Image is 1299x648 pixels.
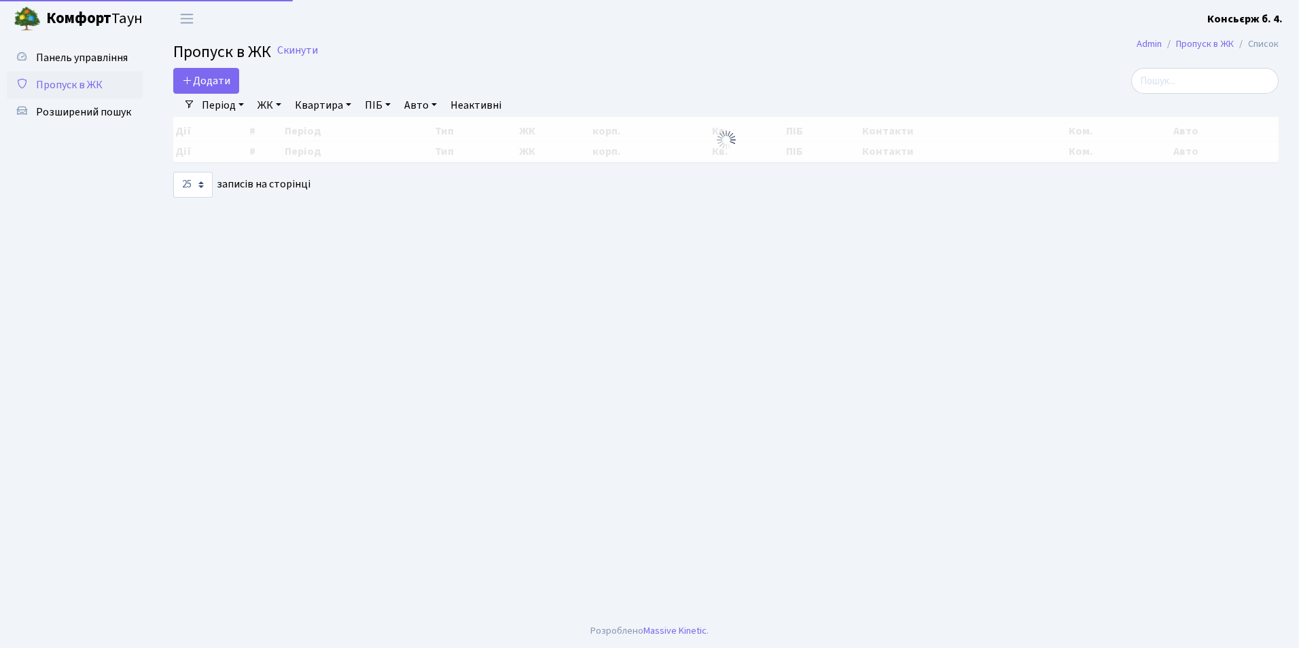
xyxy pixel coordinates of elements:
[399,94,442,117] a: Авто
[7,71,143,98] a: Пропуск в ЖК
[359,94,396,117] a: ПІБ
[7,44,143,71] a: Панель управління
[36,77,103,92] span: Пропуск в ЖК
[170,7,204,30] button: Переключити навігацію
[14,5,41,33] img: logo.png
[643,624,707,638] a: Massive Kinetic
[590,624,709,638] div: Розроблено .
[1207,12,1283,26] b: Консьєрж б. 4.
[196,94,249,117] a: Період
[7,98,143,126] a: Розширений пошук
[289,94,357,117] a: Квартира
[715,129,737,151] img: Обробка...
[1207,11,1283,27] a: Консьєрж б. 4.
[173,172,213,198] select: записів на сторінці
[182,73,230,88] span: Додати
[46,7,111,29] b: Комфорт
[36,105,131,120] span: Розширений пошук
[173,172,310,198] label: записів на сторінці
[46,7,143,31] span: Таун
[173,68,239,94] a: Додати
[277,44,318,57] a: Скинути
[1176,37,1234,51] a: Пропуск в ЖК
[1137,37,1162,51] a: Admin
[1131,68,1279,94] input: Пошук...
[252,94,287,117] a: ЖК
[36,50,128,65] span: Панель управління
[1116,30,1299,58] nav: breadcrumb
[1234,37,1279,52] li: Список
[173,40,271,64] span: Пропуск в ЖК
[445,94,507,117] a: Неактивні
